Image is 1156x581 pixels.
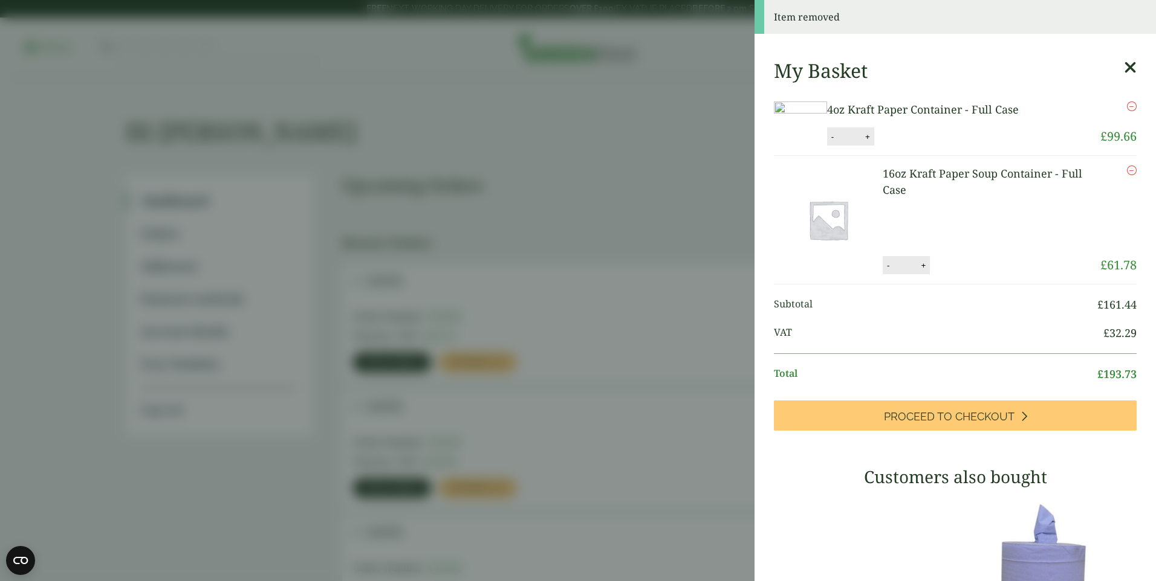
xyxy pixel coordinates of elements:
a: Remove this item [1127,165,1137,175]
button: Open CMP widget [6,546,35,575]
button: + [862,132,874,142]
span: Proceed to Checkout [884,410,1015,423]
span: £ [1100,128,1107,144]
span: £ [1097,367,1103,381]
img: Placeholder [774,165,883,274]
bdi: 161.44 [1097,297,1137,312]
span: £ [1103,326,1109,340]
h2: My Basket [774,59,868,82]
a: 4oz Kraft Paper Container - Full Case [827,102,1019,117]
button: + [917,260,929,271]
button: - [883,260,893,271]
span: £ [1100,257,1107,273]
span: £ [1097,297,1103,312]
bdi: 32.29 [1103,326,1137,340]
a: Proceed to Checkout [774,400,1137,431]
a: 16oz Kraft Paper Soup Container - Full Case [883,166,1082,197]
bdi: 61.78 [1100,257,1137,273]
span: Total [774,366,1097,382]
bdi: 99.66 [1100,128,1137,144]
a: Remove this item [1127,101,1137,111]
button: - [828,132,837,142]
bdi: 193.73 [1097,367,1137,381]
span: Subtotal [774,297,1097,313]
span: VAT [774,325,1103,341]
h3: Customers also bought [774,467,1137,487]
